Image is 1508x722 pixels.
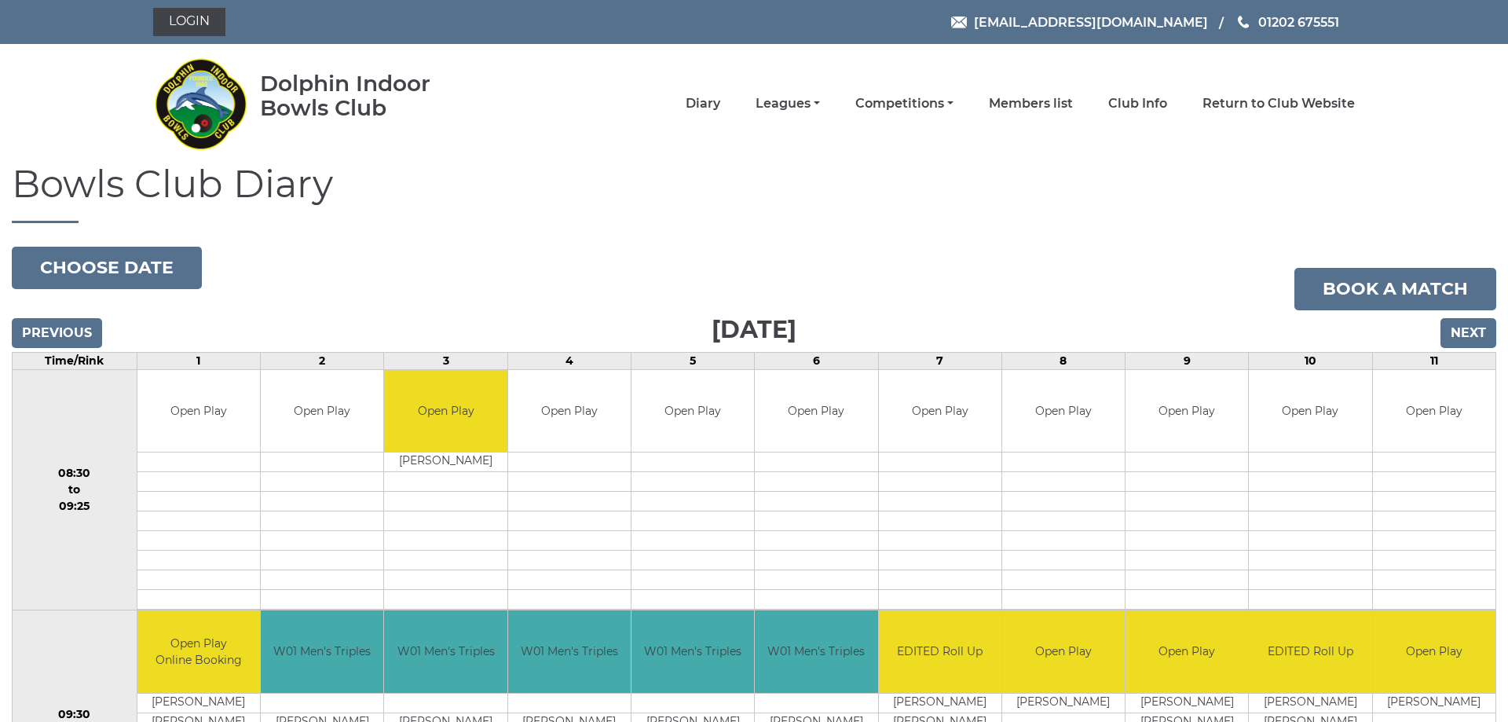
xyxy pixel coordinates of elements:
[1108,95,1167,112] a: Club Info
[1373,610,1495,693] td: Open Play
[508,370,631,453] td: Open Play
[12,247,202,289] button: Choose date
[1235,13,1339,32] a: Phone us 01202 675551
[261,352,384,369] td: 2
[686,95,720,112] a: Diary
[1373,693,1495,713] td: [PERSON_NAME]
[755,370,877,453] td: Open Play
[12,163,1496,223] h1: Bowls Club Diary
[1126,693,1248,713] td: [PERSON_NAME]
[951,13,1208,32] a: Email [EMAIL_ADDRESS][DOMAIN_NAME]
[261,610,383,693] td: W01 Men's Triples
[1249,352,1372,369] td: 10
[261,370,383,453] td: Open Play
[1126,610,1248,693] td: Open Play
[12,318,102,348] input: Previous
[1249,610,1371,693] td: EDITED Roll Up
[13,369,137,610] td: 08:30 to 09:25
[631,610,754,693] td: W01 Men's Triples
[755,610,877,693] td: W01 Men's Triples
[631,352,754,369] td: 5
[1440,318,1496,348] input: Next
[1001,352,1125,369] td: 8
[137,352,260,369] td: 1
[384,370,507,453] td: Open Play
[1373,370,1495,453] td: Open Play
[1126,352,1249,369] td: 9
[384,352,507,369] td: 3
[137,370,260,453] td: Open Play
[384,453,507,472] td: [PERSON_NAME]
[1249,370,1371,453] td: Open Play
[989,95,1073,112] a: Members list
[855,95,953,112] a: Competitions
[153,8,225,36] a: Login
[879,693,1001,713] td: [PERSON_NAME]
[137,693,260,713] td: [PERSON_NAME]
[1202,95,1355,112] a: Return to Club Website
[1002,370,1125,453] td: Open Play
[1002,610,1125,693] td: Open Play
[1002,693,1125,713] td: [PERSON_NAME]
[153,49,247,159] img: Dolphin Indoor Bowls Club
[974,14,1208,29] span: [EMAIL_ADDRESS][DOMAIN_NAME]
[755,352,878,369] td: 6
[878,352,1001,369] td: 7
[260,71,481,120] div: Dolphin Indoor Bowls Club
[1249,693,1371,713] td: [PERSON_NAME]
[137,610,260,693] td: Open Play Online Booking
[1126,370,1248,453] td: Open Play
[879,370,1001,453] td: Open Play
[1294,268,1496,310] a: Book a match
[1372,352,1495,369] td: 11
[756,95,820,112] a: Leagues
[1258,14,1339,29] span: 01202 675551
[951,16,967,28] img: Email
[507,352,631,369] td: 4
[1238,16,1249,28] img: Phone us
[13,352,137,369] td: Time/Rink
[508,610,631,693] td: W01 Men's Triples
[384,610,507,693] td: W01 Men's Triples
[879,610,1001,693] td: EDITED Roll Up
[631,370,754,453] td: Open Play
